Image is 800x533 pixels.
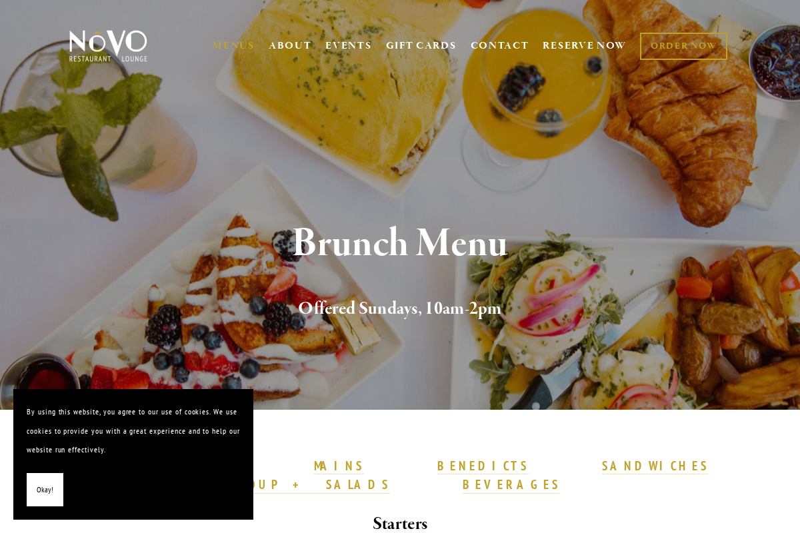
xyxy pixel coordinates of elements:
[602,458,709,475] a: SANDWICHES
[640,33,727,60] a: ORDER NOW
[325,39,371,53] a: EVENTS
[37,480,53,500] span: Okay!
[213,39,255,53] a: MENUS
[314,458,364,474] strong: MAINS
[240,476,389,492] strong: SOUP + SALADS
[437,458,529,475] a: BENEDICTS
[543,33,627,59] a: RESERVE NOW
[240,476,389,494] a: SOUP + SALADS
[386,33,457,59] a: GIFT CARDS
[269,39,312,53] a: ABOUT
[13,389,253,520] section: Cookie banner
[437,458,529,474] strong: BENEDICTS
[314,458,364,475] a: MAINS
[602,458,709,474] strong: SANDWICHES
[87,223,713,266] h1: Brunch Menu
[67,29,150,63] img: Novo Restaurant &amp; Lounge
[471,33,529,59] a: CONTACT
[87,295,713,323] h2: Offered Sundays, 10am-2pm
[463,476,560,492] strong: BEVERAGES
[27,473,63,507] button: Okay!
[463,476,560,494] a: BEVERAGES
[27,402,240,460] p: By using this website, you agree to our use of cookies. We use cookies to provide you with a grea...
